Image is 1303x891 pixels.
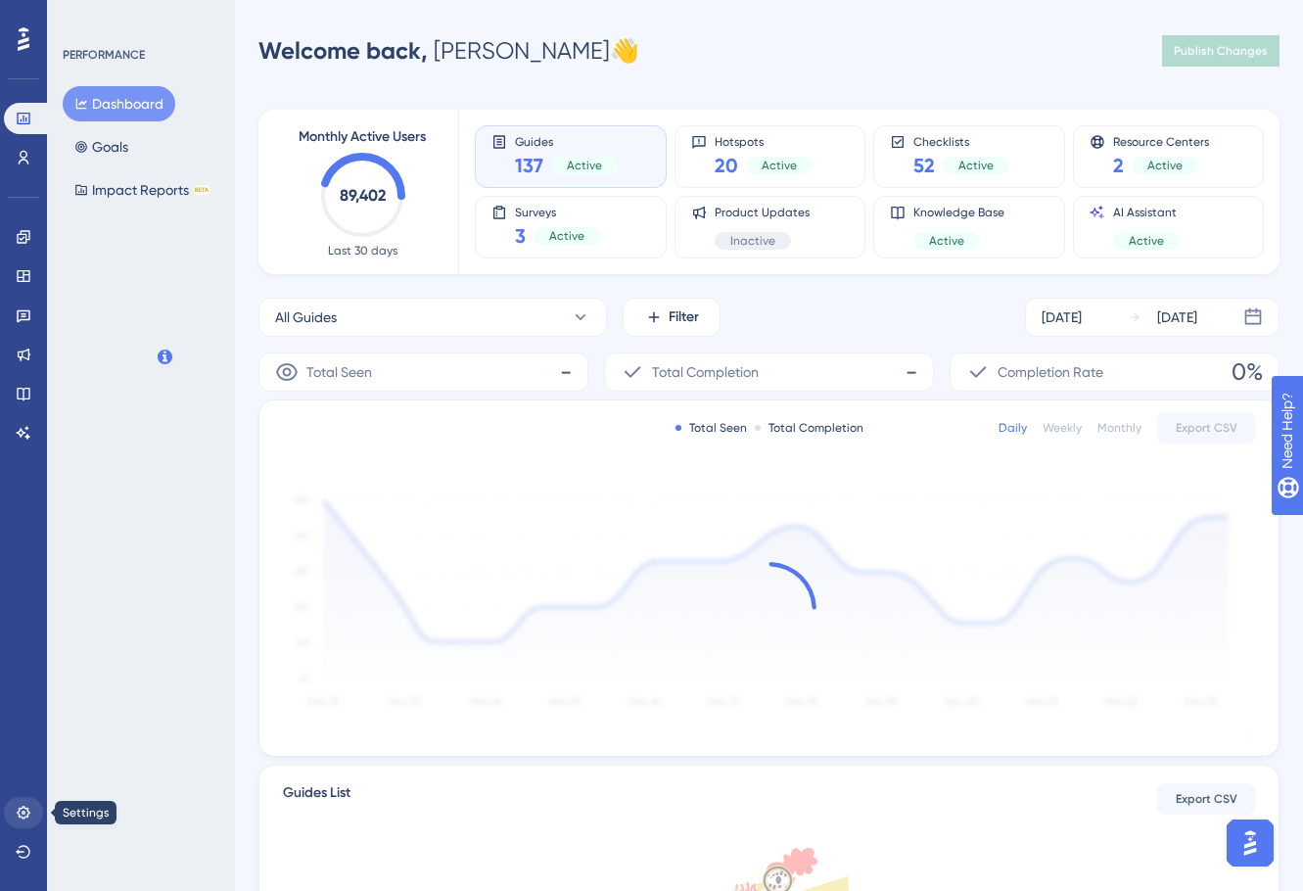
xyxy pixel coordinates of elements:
button: Filter [623,298,721,337]
span: Active [958,158,994,173]
span: 137 [515,152,543,179]
button: Export CSV [1157,412,1255,444]
span: Hotspots [715,134,813,148]
button: All Guides [258,298,607,337]
span: Knowledge Base [913,205,1004,220]
span: AI Assistant [1113,205,1180,220]
span: Welcome back, [258,36,428,65]
div: Total Seen [675,420,747,436]
button: Goals [63,129,140,164]
span: - [560,356,572,388]
span: Resource Centers [1113,134,1209,148]
span: Guides List [283,781,350,817]
span: Export CSV [1176,791,1237,807]
span: Completion Rate [998,360,1103,384]
span: 3 [515,222,526,250]
span: Active [1129,233,1164,249]
div: BETA [193,185,210,195]
div: PERFORMANCE [63,47,145,63]
span: Active [549,228,584,244]
div: Total Completion [755,420,863,436]
span: 0% [1232,356,1263,388]
span: Active [567,158,602,173]
span: - [906,356,917,388]
span: Last 30 days [328,243,397,258]
div: Weekly [1043,420,1082,436]
span: Guides [515,134,618,148]
span: Export CSV [1176,420,1237,436]
span: Total Seen [306,360,372,384]
span: 52 [913,152,935,179]
text: 89,402 [340,186,386,205]
button: Export CSV [1157,783,1255,815]
span: All Guides [275,305,337,329]
span: Product Updates [715,205,810,220]
span: Active [1147,158,1183,173]
span: 2 [1113,152,1124,179]
div: [PERSON_NAME] 👋 [258,35,639,67]
iframe: UserGuiding AI Assistant Launcher [1221,814,1280,872]
span: Checklists [913,134,1009,148]
div: [DATE] [1157,305,1197,329]
span: Monthly Active Users [299,125,426,149]
div: Daily [999,420,1027,436]
span: Surveys [515,205,600,218]
button: Dashboard [63,86,175,121]
span: Need Help? [46,5,122,28]
div: Monthly [1097,420,1141,436]
span: Filter [669,305,699,329]
span: Inactive [730,233,775,249]
button: Publish Changes [1162,35,1280,67]
span: 20 [715,152,738,179]
span: Active [762,158,797,173]
span: Total Completion [652,360,759,384]
span: Active [929,233,964,249]
span: Publish Changes [1174,43,1268,59]
div: [DATE] [1042,305,1082,329]
button: Impact ReportsBETA [63,172,222,208]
